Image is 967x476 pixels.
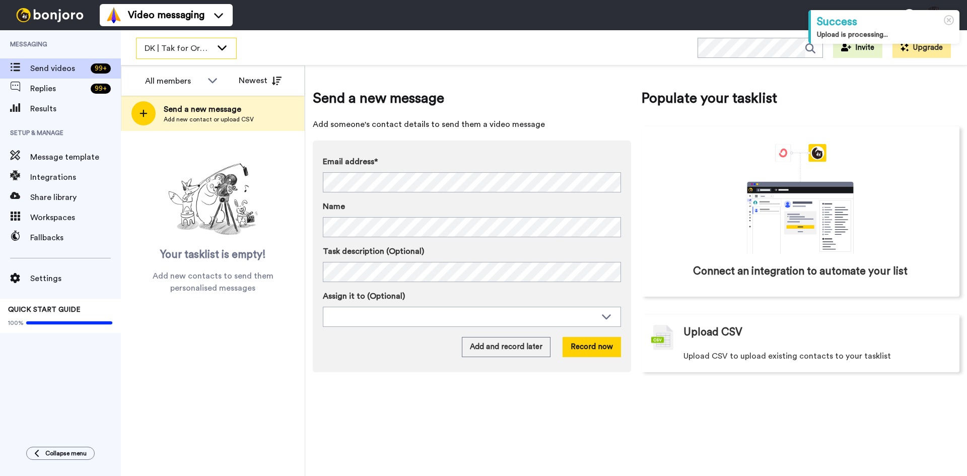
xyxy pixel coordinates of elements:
label: Assign it to (Optional) [323,290,621,302]
span: Add new contacts to send them personalised messages [136,270,290,294]
span: Upload CSV [683,325,742,340]
span: Share library [30,191,121,203]
img: csv-grey.png [651,325,673,350]
span: Collapse menu [45,449,87,457]
span: Add new contact or upload CSV [164,115,254,123]
button: Record now [563,337,621,357]
span: Send a new message [313,88,631,108]
span: Your tasklist is empty! [160,247,266,262]
span: Send videos [30,62,87,75]
button: Newest [231,71,289,91]
div: 99 + [91,63,111,74]
button: Add and record later [462,337,550,357]
label: Email address* [323,156,621,168]
button: Upgrade [892,38,951,58]
img: bj-logo-header-white.svg [12,8,88,22]
span: QUICK START GUIDE [8,306,81,313]
div: All members [145,75,202,87]
span: Results [30,103,121,115]
span: Video messaging [128,8,204,22]
button: Collapse menu [26,447,95,460]
button: Invite [833,38,882,58]
div: 99 + [91,84,111,94]
label: Task description (Optional) [323,245,621,257]
span: Integrations [30,171,121,183]
span: Send a new message [164,103,254,115]
span: 100% [8,319,24,327]
span: Populate your tasklist [641,88,959,108]
div: animation [725,144,876,254]
span: Settings [30,273,121,285]
span: Connect an integration to automate your list [693,264,908,279]
div: Success [817,14,953,30]
span: Name [323,200,345,213]
span: Message template [30,151,121,163]
img: vm-color.svg [106,7,122,23]
span: Add someone's contact details to send them a video message [313,118,631,130]
img: ready-set-action.png [163,159,263,240]
div: Upload is processing... [817,30,953,40]
span: Replies [30,83,87,95]
span: DK | Tak for Ordre [145,42,212,54]
span: Workspaces [30,212,121,224]
span: Upload CSV to upload existing contacts to your tasklist [683,350,891,362]
span: Fallbacks [30,232,121,244]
